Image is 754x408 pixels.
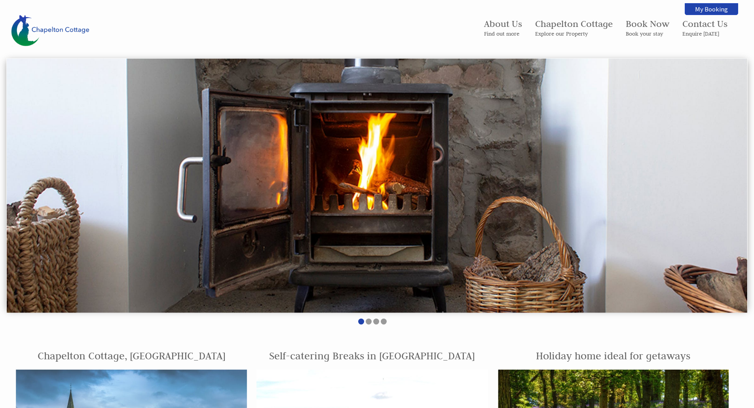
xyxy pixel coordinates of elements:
a: Contact UsEnquire [DATE] [682,18,727,37]
small: Enquire [DATE] [682,30,727,37]
small: Book your stay [626,30,669,37]
img: Chapelton Cottage [11,15,90,46]
a: About UsFind out more [484,18,522,37]
h1: Self-catering Breaks in [GEOGRAPHIC_DATA] [256,349,488,362]
a: Chapelton CottageExplore our Property [535,18,613,37]
small: Explore our Property [535,30,613,37]
h1: Chapelton Cottage, [GEOGRAPHIC_DATA] [16,349,247,362]
h1: Holiday home ideal for getaways [498,349,729,362]
small: Find out more [484,30,522,37]
a: Book NowBook your stay [626,18,669,37]
a: My Booking [685,3,738,15]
